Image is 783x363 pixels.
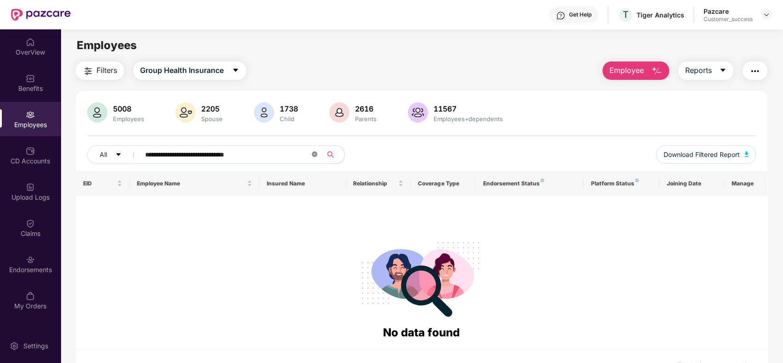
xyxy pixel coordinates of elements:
img: svg+xml;base64,PHN2ZyBpZD0iRW1wbG95ZWVzIiB4bWxucz0iaHR0cDovL3d3dy53My5vcmcvMjAwMC9zdmciIHdpZHRoPS... [26,110,35,119]
div: 1738 [278,104,300,113]
div: Platform Status [591,180,652,187]
img: svg+xml;base64,PHN2ZyBpZD0iTXlfT3JkZXJzIiBkYXRhLW5hbWU9Ik15IE9yZGVycyIgeG1sbnM9Imh0dHA6Ly93d3cudz... [26,291,35,301]
span: Reports [685,65,712,76]
button: Download Filtered Report [656,145,756,164]
th: Coverage Type [411,171,475,196]
div: 2205 [199,104,225,113]
div: Endorsement Status [483,180,576,187]
div: Employees+dependents [432,115,505,123]
button: Reportscaret-down [678,61,733,80]
span: Employee [609,65,644,76]
div: 2616 [353,104,378,113]
span: close-circle [312,151,317,157]
img: svg+xml;base64,PHN2ZyB4bWxucz0iaHR0cDovL3d3dy53My5vcmcvMjAwMC9zdmciIHhtbG5zOnhsaW5rPSJodHRwOi8vd3... [254,102,274,123]
th: Relationship [346,171,411,196]
span: All [100,150,107,160]
button: Filters [76,61,124,80]
th: Insured Name [259,171,346,196]
span: Group Health Insurance [140,65,224,76]
th: Employee Name [130,171,259,196]
div: Child [278,115,300,123]
img: svg+xml;base64,PHN2ZyBpZD0iQmVuZWZpdHMiIHhtbG5zPSJodHRwOi8vd3d3LnczLm9yZy8yMDAwL3N2ZyIgd2lkdGg9Ij... [26,74,35,83]
img: svg+xml;base64,PHN2ZyBpZD0iQ0RfQWNjb3VudHMiIGRhdGEtbmFtZT0iQ0QgQWNjb3VudHMiIHhtbG5zPSJodHRwOi8vd3... [26,146,35,156]
div: Spouse [199,115,225,123]
div: 11567 [432,104,505,113]
div: Get Help [569,11,591,18]
span: caret-down [719,67,727,75]
img: svg+xml;base64,PHN2ZyBpZD0iSG9tZSIgeG1sbnM9Imh0dHA6Ly93d3cudzMub3JnLzIwMDAvc3ZnIiB3aWR0aD0iMjAiIG... [26,38,35,47]
img: svg+xml;base64,PHN2ZyBpZD0iRW5kb3JzZW1lbnRzIiB4bWxucz0iaHR0cDovL3d3dy53My5vcmcvMjAwMC9zdmciIHdpZH... [26,255,35,264]
div: Parents [353,115,378,123]
span: Relationship [353,180,396,187]
button: Allcaret-down [87,145,143,164]
img: svg+xml;base64,PHN2ZyBpZD0iSGVscC0zMngzMiIgeG1sbnM9Imh0dHA6Ly93d3cudzMub3JnLzIwMDAvc3ZnIiB3aWR0aD... [556,11,565,20]
div: Tiger Analytics [637,11,684,19]
img: svg+xml;base64,PHN2ZyBpZD0iVXBsb2FkX0xvZ3MiIGRhdGEtbmFtZT0iVXBsb2FkIExvZ3MiIHhtbG5zPSJodHRwOi8vd3... [26,183,35,192]
span: Filters [96,65,117,76]
img: svg+xml;base64,PHN2ZyB4bWxucz0iaHR0cDovL3d3dy53My5vcmcvMjAwMC9zdmciIHhtbG5zOnhsaW5rPSJodHRwOi8vd3... [651,66,662,77]
th: Manage [724,171,767,196]
span: Employee Name [137,180,245,187]
span: search [322,151,340,158]
img: svg+xml;base64,PHN2ZyB4bWxucz0iaHR0cDovL3d3dy53My5vcmcvMjAwMC9zdmciIHdpZHRoPSIyODgiIGhlaWdodD0iMj... [355,231,488,324]
div: Employees [111,115,146,123]
th: Joining Date [659,171,724,196]
div: 5008 [111,104,146,113]
img: svg+xml;base64,PHN2ZyB4bWxucz0iaHR0cDovL3d3dy53My5vcmcvMjAwMC9zdmciIHhtbG5zOnhsaW5rPSJodHRwOi8vd3... [329,102,349,123]
img: svg+xml;base64,PHN2ZyBpZD0iQ2xhaW0iIHhtbG5zPSJodHRwOi8vd3d3LnczLm9yZy8yMDAwL3N2ZyIgd2lkdGg9IjIwIi... [26,219,35,228]
span: close-circle [312,151,317,159]
img: svg+xml;base64,PHN2ZyBpZD0iU2V0dGluZy0yMHgyMCIgeG1sbnM9Imh0dHA6Ly93d3cudzMub3JnLzIwMDAvc3ZnIiB3aW... [10,341,19,351]
img: svg+xml;base64,PHN2ZyB4bWxucz0iaHR0cDovL3d3dy53My5vcmcvMjAwMC9zdmciIHdpZHRoPSIyNCIgaGVpZ2h0PSIyNC... [749,66,760,77]
span: caret-down [232,67,239,75]
button: Group Health Insurancecaret-down [133,61,246,80]
span: EID [83,180,116,187]
img: svg+xml;base64,PHN2ZyB4bWxucz0iaHR0cDovL3d3dy53My5vcmcvMjAwMC9zdmciIHdpZHRoPSI4IiBoZWlnaHQ9IjgiIH... [541,179,544,182]
img: svg+xml;base64,PHN2ZyBpZD0iRHJvcGRvd24tMzJ4MzIiIHhtbG5zPSJodHRwOi8vd3d3LnczLm9yZy8yMDAwL3N2ZyIgd2... [763,11,770,18]
div: Pazcare [704,7,753,16]
img: svg+xml;base64,PHN2ZyB4bWxucz0iaHR0cDovL3d3dy53My5vcmcvMjAwMC9zdmciIHhtbG5zOnhsaW5rPSJodHRwOi8vd3... [408,102,428,123]
img: svg+xml;base64,PHN2ZyB4bWxucz0iaHR0cDovL3d3dy53My5vcmcvMjAwMC9zdmciIHhtbG5zOnhsaW5rPSJodHRwOi8vd3... [744,151,749,157]
div: Customer_success [704,16,753,23]
div: Settings [21,341,51,351]
img: svg+xml;base64,PHN2ZyB4bWxucz0iaHR0cDovL3d3dy53My5vcmcvMjAwMC9zdmciIHhtbG5zOnhsaW5rPSJodHRwOi8vd3... [87,102,107,123]
img: svg+xml;base64,PHN2ZyB4bWxucz0iaHR0cDovL3d3dy53My5vcmcvMjAwMC9zdmciIHdpZHRoPSIyNCIgaGVpZ2h0PSIyNC... [83,66,94,77]
button: Employee [603,61,669,80]
span: Employees [77,39,137,52]
span: T [623,9,629,20]
th: EID [76,171,130,196]
span: caret-down [115,151,122,159]
img: svg+xml;base64,PHN2ZyB4bWxucz0iaHR0cDovL3d3dy53My5vcmcvMjAwMC9zdmciIHhtbG5zOnhsaW5rPSJodHRwOi8vd3... [175,102,196,123]
img: svg+xml;base64,PHN2ZyB4bWxucz0iaHR0cDovL3d3dy53My5vcmcvMjAwMC9zdmciIHdpZHRoPSI4IiBoZWlnaHQ9IjgiIH... [635,179,639,182]
span: No data found [383,326,460,339]
span: Download Filtered Report [664,150,740,160]
button: search [322,145,345,164]
img: New Pazcare Logo [11,9,71,21]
